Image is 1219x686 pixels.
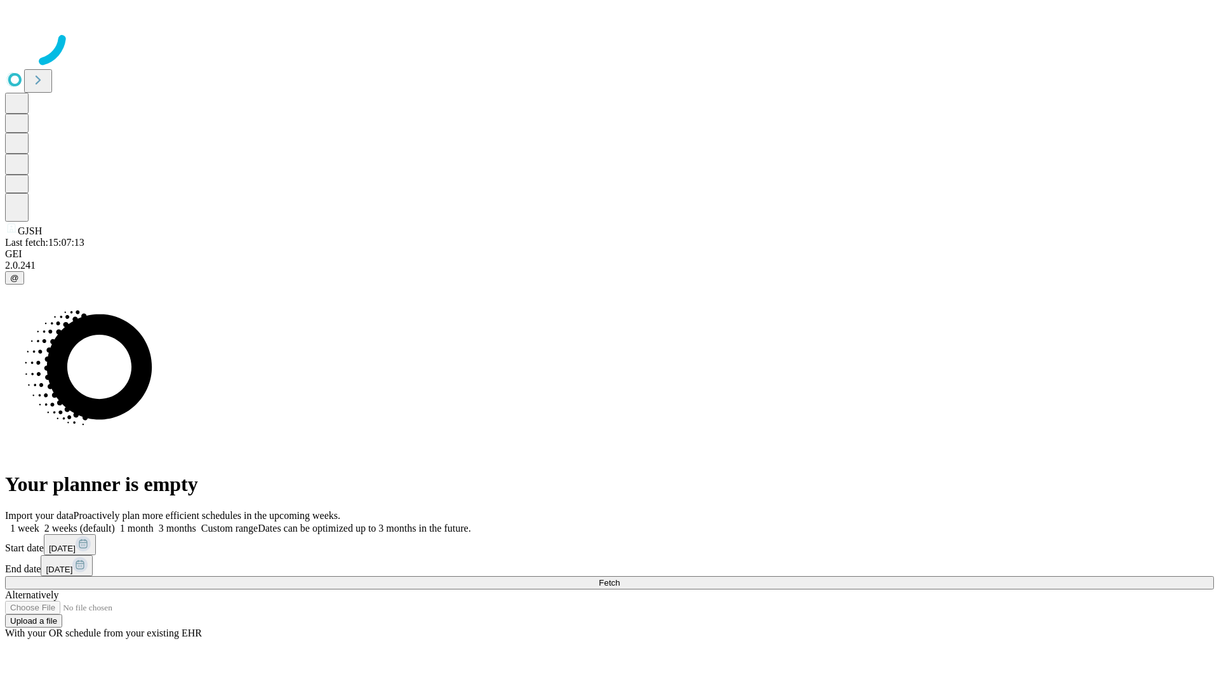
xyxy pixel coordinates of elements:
[5,534,1214,555] div: Start date
[5,555,1214,576] div: End date
[5,237,84,248] span: Last fetch: 15:07:13
[5,628,202,638] span: With your OR schedule from your existing EHR
[5,576,1214,589] button: Fetch
[5,248,1214,260] div: GEI
[5,260,1214,271] div: 2.0.241
[10,523,39,534] span: 1 week
[159,523,196,534] span: 3 months
[5,473,1214,496] h1: Your planner is empty
[5,510,74,521] span: Import your data
[46,565,72,574] span: [DATE]
[258,523,470,534] span: Dates can be optimized up to 3 months in the future.
[5,271,24,285] button: @
[599,578,620,588] span: Fetch
[10,273,19,283] span: @
[49,544,76,553] span: [DATE]
[18,225,42,236] span: GJSH
[41,555,93,576] button: [DATE]
[5,614,62,628] button: Upload a file
[120,523,154,534] span: 1 month
[74,510,340,521] span: Proactively plan more efficient schedules in the upcoming weeks.
[44,523,115,534] span: 2 weeks (default)
[201,523,258,534] span: Custom range
[5,589,58,600] span: Alternatively
[44,534,96,555] button: [DATE]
